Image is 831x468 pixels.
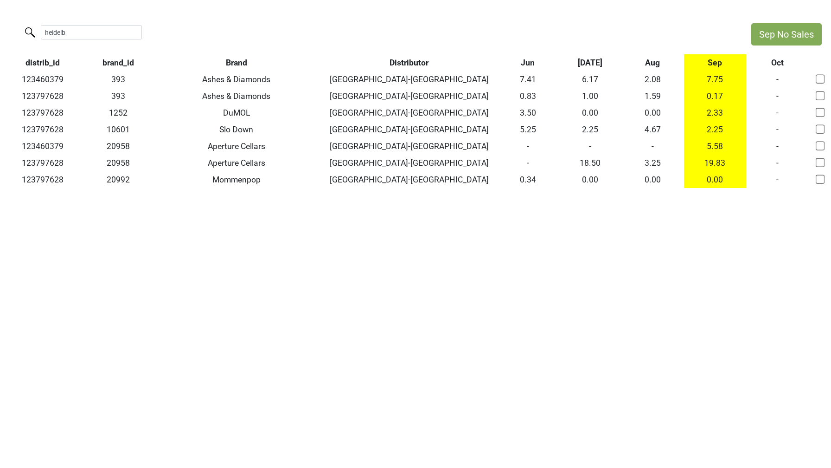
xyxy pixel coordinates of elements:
[151,155,322,171] td: Aperture Cellars
[85,54,151,71] th: brand_id: activate to sort column descending
[559,138,621,155] td: -
[751,23,822,45] button: Sep No Sales
[684,121,747,138] td: 2.25
[85,88,151,104] td: 393
[322,104,497,121] td: [GEOGRAPHIC_DATA]-[GEOGRAPHIC_DATA]
[621,155,684,171] td: 3.25
[684,71,747,88] td: 7.75
[85,71,151,88] td: 393
[151,88,322,104] td: Ashes & Diamonds
[85,155,151,171] td: 20958
[621,138,684,155] td: -
[497,71,559,88] td: 7.41
[746,155,809,171] td: -
[322,155,497,171] td: [GEOGRAPHIC_DATA]-[GEOGRAPHIC_DATA]
[322,171,497,188] td: [GEOGRAPHIC_DATA]-[GEOGRAPHIC_DATA]
[684,104,747,121] td: 2.33
[559,121,621,138] td: 2.25
[497,54,559,71] th: Jun: activate to sort column ascending
[497,121,559,138] td: 5.25
[621,121,684,138] td: 4.67
[621,104,684,121] td: 0.00
[684,171,747,188] td: 0.00
[559,54,621,71] th: Jul: activate to sort column ascending
[497,138,559,155] td: -
[85,171,151,188] td: 20992
[746,138,809,155] td: -
[497,155,559,171] td: -
[746,104,809,121] td: -
[151,121,322,138] td: Slo Down
[621,71,684,88] td: 2.08
[497,171,559,188] td: 0.34
[322,138,497,155] td: [GEOGRAPHIC_DATA]-[GEOGRAPHIC_DATA]
[85,138,151,155] td: 20958
[322,121,497,138] td: [GEOGRAPHIC_DATA]-[GEOGRAPHIC_DATA]
[322,54,497,71] th: Distributor: activate to sort column ascending
[684,54,747,71] th: Sep: activate to sort column ascending
[746,171,809,188] td: -
[559,88,621,104] td: 1.00
[322,88,497,104] td: [GEOGRAPHIC_DATA]-[GEOGRAPHIC_DATA]
[559,71,621,88] td: 6.17
[621,88,684,104] td: 1.59
[151,54,322,71] th: Brand: activate to sort column ascending
[151,71,322,88] td: Ashes & Diamonds
[497,104,559,121] td: 3.50
[559,104,621,121] td: 0.00
[151,104,322,121] td: DuMOL
[559,171,621,188] td: 0.00
[621,171,684,188] td: 0.00
[746,88,809,104] td: -
[746,54,809,71] th: Oct: activate to sort column ascending
[151,138,322,155] td: Aperture Cellars
[684,88,747,104] td: 0.17
[746,71,809,88] td: -
[746,121,809,138] td: -
[497,88,559,104] td: 0.83
[151,171,322,188] td: Mommenpop
[85,104,151,121] td: 1252
[684,155,747,171] td: 19.83
[809,54,831,71] th: &nbsp;: activate to sort column ascending
[85,121,151,138] td: 10601
[684,138,747,155] td: 5.58
[559,155,621,171] td: 18.50
[621,54,684,71] th: Aug: activate to sort column ascending
[322,71,497,88] td: [GEOGRAPHIC_DATA]-[GEOGRAPHIC_DATA]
